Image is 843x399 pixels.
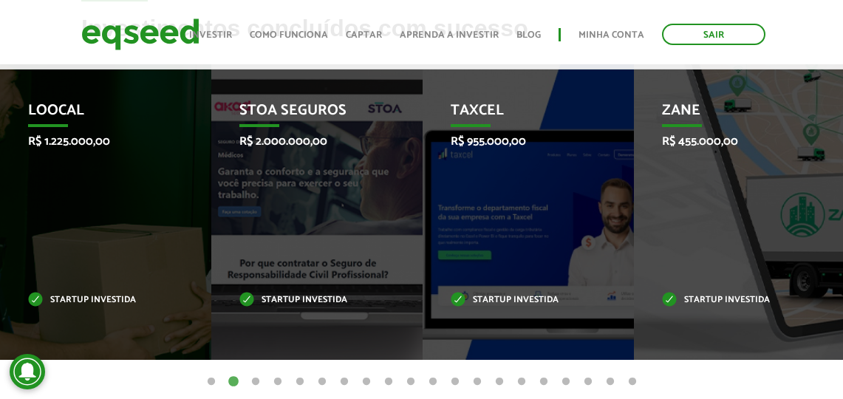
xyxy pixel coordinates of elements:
[662,24,765,45] a: Sair
[28,296,160,304] p: Startup investida
[451,102,583,127] p: Taxcel
[381,375,396,389] button: 9 of 20
[359,375,374,389] button: 8 of 20
[226,375,241,389] button: 2 of 20
[492,375,507,389] button: 14 of 20
[204,375,219,389] button: 1 of 20
[400,30,499,40] a: Aprenda a investir
[625,375,640,389] button: 20 of 20
[662,102,794,127] p: Zane
[248,375,263,389] button: 3 of 20
[293,375,307,389] button: 5 of 20
[536,375,551,389] button: 16 of 20
[516,30,541,40] a: Blog
[559,375,573,389] button: 17 of 20
[337,375,352,389] button: 7 of 20
[270,375,285,389] button: 4 of 20
[81,15,199,54] img: EqSeed
[239,102,372,127] p: STOA Seguros
[662,134,794,149] p: R$ 455.000,00
[189,30,232,40] a: Investir
[28,134,160,149] p: R$ 1.225.000,00
[239,134,372,149] p: R$ 2.000.000,00
[603,375,618,389] button: 19 of 20
[470,375,485,389] button: 13 of 20
[250,30,328,40] a: Como funciona
[346,30,382,40] a: Captar
[579,30,644,40] a: Minha conta
[662,296,794,304] p: Startup investida
[581,375,595,389] button: 18 of 20
[448,375,463,389] button: 12 of 20
[239,296,372,304] p: Startup investida
[451,296,583,304] p: Startup investida
[426,375,440,389] button: 11 of 20
[451,134,583,149] p: R$ 955.000,00
[403,375,418,389] button: 10 of 20
[315,375,330,389] button: 6 of 20
[28,102,160,127] p: Loocal
[514,375,529,389] button: 15 of 20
